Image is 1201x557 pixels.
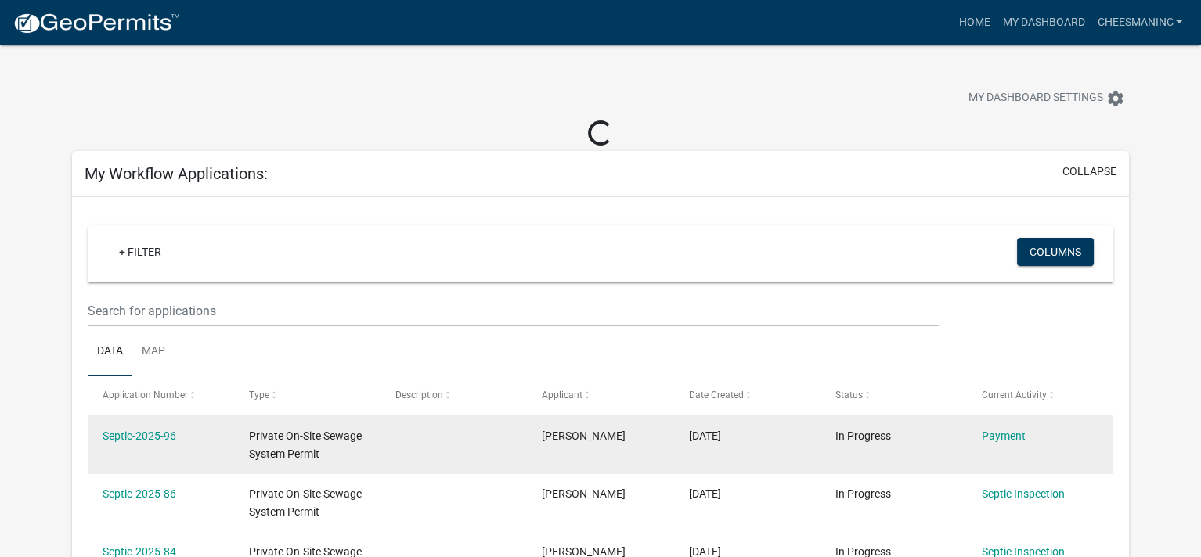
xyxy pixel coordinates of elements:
[132,327,175,377] a: Map
[1106,89,1125,108] i: settings
[103,487,176,500] a: Septic-2025-86
[835,390,863,401] span: Status
[234,376,380,414] datatable-header-cell: Type
[688,429,720,442] span: 09/05/2025
[688,390,743,401] span: Date Created
[982,390,1047,401] span: Current Activity
[85,164,268,183] h5: My Workflow Applications:
[395,390,443,401] span: Description
[542,390,582,401] span: Applicant
[967,376,1113,414] datatable-header-cell: Current Activity
[1091,8,1188,38] a: cheesmaninc
[380,376,527,414] datatable-header-cell: Description
[982,487,1065,500] a: Septic Inspection
[820,376,966,414] datatable-header-cell: Status
[88,376,234,414] datatable-header-cell: Application Number
[88,295,939,327] input: Search for applications
[88,327,132,377] a: Data
[1017,238,1094,266] button: Columns
[996,8,1091,38] a: My Dashboard
[249,390,269,401] span: Type
[952,8,996,38] a: Home
[249,487,362,518] span: Private On-Site Sewage System Permit
[542,487,626,500] span: Gary Cheesman
[249,429,362,460] span: Private On-Site Sewage System Permit
[542,429,626,442] span: Gary Cheesman
[527,376,673,414] datatable-header-cell: Applicant
[835,429,891,442] span: In Progress
[1062,164,1116,180] button: collapse
[106,238,174,266] a: + Filter
[968,89,1103,108] span: My Dashboard Settings
[982,429,1026,442] a: Payment
[673,376,820,414] datatable-header-cell: Date Created
[103,390,188,401] span: Application Number
[688,487,720,500] span: 08/22/2025
[956,83,1138,113] button: My Dashboard Settingssettings
[835,487,891,500] span: In Progress
[103,429,176,442] a: Septic-2025-96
